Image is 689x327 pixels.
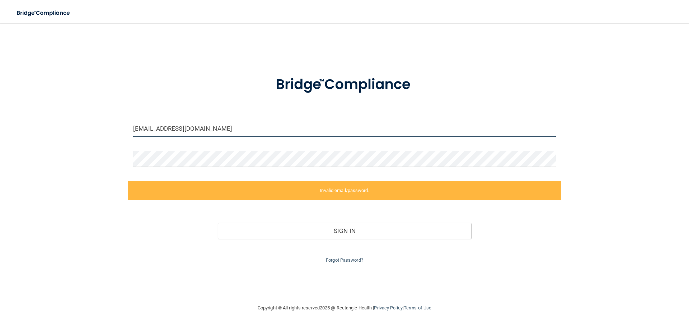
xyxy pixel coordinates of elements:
label: Invalid email/password. [128,181,561,200]
div: Copyright © All rights reserved 2025 @ Rectangle Health | | [214,296,475,319]
a: Forgot Password? [326,257,363,263]
a: Privacy Policy [374,305,402,310]
img: bridge_compliance_login_screen.278c3ca4.svg [261,66,428,103]
input: Email [133,121,556,137]
button: Sign In [218,223,472,239]
img: bridge_compliance_login_screen.278c3ca4.svg [11,6,77,20]
a: Terms of Use [404,305,431,310]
